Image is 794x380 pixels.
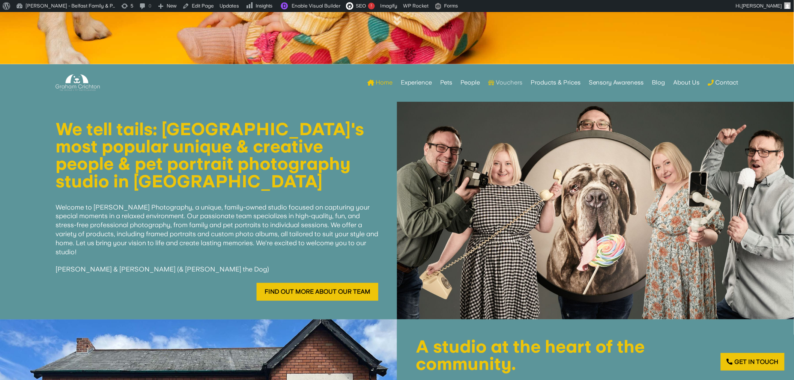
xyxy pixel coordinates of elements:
a: Sensory Awareness [589,68,644,97]
span: Welcome to [PERSON_NAME] Photography, a unique, family-owned studio focused on capturing your spe... [56,203,378,274]
a: Experience [401,68,432,97]
img: logo_orange.svg [12,12,18,18]
div: Keywords by Traffic [83,44,126,49]
a: People [460,68,480,97]
div: Domain Overview [29,44,67,49]
span: [PERSON_NAME] [742,3,782,9]
img: tab_domain_overview_orange.svg [20,44,26,50]
a: Home [367,68,392,97]
a: Blog [652,68,665,97]
h1: A studio at the heart of the community. [416,338,738,377]
span: SEO [356,3,366,9]
div: v 4.0.25 [21,12,37,18]
a: Contact [708,68,738,97]
span: Insights [256,3,272,9]
h1: We tell tails: [GEOGRAPHIC_DATA]'s most popular unique & creative people & pet portrait photograp... [56,121,378,194]
div: Domain: [DOMAIN_NAME] [20,20,83,26]
img: website_grey.svg [12,20,18,26]
img: tab_keywords_by_traffic_grey.svg [75,44,81,50]
a: About Us [674,68,700,97]
a: Find out more about our team [257,283,378,301]
a: Pets [440,68,452,97]
a: Get in touch [721,353,785,371]
div: ! [368,3,375,9]
a: Vouchers [488,68,522,97]
img: Graham Crichton Photography Logo - Graham Crichton - Belfast Family & Pet Photography Studio [56,72,100,93]
a: Products & Prices [531,68,580,97]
